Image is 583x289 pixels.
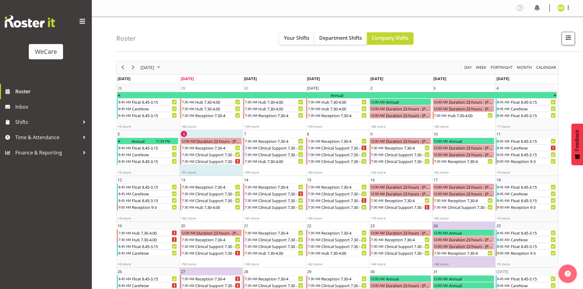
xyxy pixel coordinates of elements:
[117,112,178,119] div: Float 8.45-3.15 Begin From Sunday, September 28, 2025 at 8:45:00 AM GMT+13:00 Ends At Sunday, Sep...
[535,64,557,71] button: Month
[496,112,557,119] div: Float 8.45-3.15 Begin From Saturday, October 4, 2025 at 8:45:00 AM GMT+13:00 Ends At Saturday, Oc...
[131,145,178,151] div: Float 8.45-3.15
[117,170,179,175] div: +5 more
[131,151,178,157] div: CareNow
[131,106,178,112] div: CareNow
[496,151,557,158] div: Float 8.45-3.15 Begin From Saturday, October 11, 2025 at 8:45:00 AM GMT+13:00 Ends At Saturday, O...
[384,197,431,203] div: Reception 7.30-4
[180,197,242,204] div: Clinical Support 7.30 - 4 Begin From Monday, October 13, 2025 at 7:30:00 AM GMT+13:00 Ends At Mon...
[119,64,127,71] button: Previous
[243,98,305,105] div: Hub 7.30-4.00 Begin From Tuesday, September 30, 2025 at 7:30:00 AM GMT+13:00 Ends At Tuesday, Sep...
[432,130,495,176] td: Friday, October 10, 2025
[510,145,557,151] div: CareNow
[306,197,368,204] div: Clinical Support 7.30 - 4 Begin From Wednesday, October 15, 2025 at 7:30:00 AM GMT+13:00 Ends At ...
[371,145,384,151] div: 7:30 AM
[370,190,431,197] div: Duration 23 hours - Tayah Giesbrecht Begin From Thursday, October 16, 2025 at 12:00:00 AM GMT+13:...
[117,190,178,197] div: CareNow Begin From Sunday, October 12, 2025 at 8:45:00 AM GMT+13:00 Ends At Sunday, October 12, 2...
[118,61,128,74] div: previous period
[432,176,495,222] td: Friday, October 17, 2025
[307,184,321,190] div: 7:30 AM
[243,112,305,119] div: Reception 7.30-4 Begin From Tuesday, September 30, 2025 at 7:30:00 AM GMT+13:00 Ends At Tuesday, ...
[15,117,80,127] span: Shifts
[244,112,258,118] div: 7:30 AM
[433,105,494,112] div: Duration 23 hours - Aleea Devenport Begin From Friday, October 3, 2025 at 12:00:00 AM GMT+13:00 E...
[510,184,557,190] div: Float 8.45-3.15
[370,184,385,190] div: 12:00 AM
[497,138,510,144] div: 8:45 AM
[195,197,241,203] div: Clinical Support 7.30 - 4
[384,204,431,210] div: Clinical Support 7.30 - 4
[495,130,558,176] td: Saturday, October 11, 2025
[306,105,368,112] div: Hub 7.30-4.00 Begin From Wednesday, October 1, 2025 at 7:30:00 AM GMT+13:00 Ends At Wednesday, Oc...
[516,64,533,71] button: Timeline Month
[180,84,243,130] td: Monday, September 29, 2025
[307,99,321,105] div: 7:30 AM
[384,151,431,157] div: Clinical Support 7.30 - 4
[370,191,385,197] div: 12:00 AM
[447,197,494,203] div: Reception 7.30-4
[307,106,321,112] div: 7:30 AM
[181,138,196,144] div: 12:00 AM
[475,64,487,71] span: Week
[131,158,178,164] div: Float 8.45-3.15
[306,138,368,144] div: Reception 7.30-4 Begin From Wednesday, October 8, 2025 at 7:30:00 AM GMT+13:00 Ends At Wednesday,...
[370,99,385,105] div: 12:00 AM
[432,170,495,175] div: +62 more
[181,204,195,210] div: 7:30 AM
[180,112,242,119] div: Reception 7.30-4 Begin From Monday, September 29, 2025 at 7:30:00 AM GMT+13:00 Ends At Monday, Se...
[121,92,553,98] div: Annual
[496,98,557,105] div: Float 8.45-3.15 Begin From Saturday, October 4, 2025 at 8:45:00 AM GMT+13:00 Ends At Saturday, Oc...
[243,183,305,190] div: Reception 7.30-4 Begin From Tuesday, October 14, 2025 at 7:30:00 AM GMT+13:00 Ends At Tuesday, Oc...
[180,144,242,151] div: Reception 7.30-4 Begin From Monday, October 6, 2025 at 7:30:00 AM GMT+13:00 Ends At Monday, Octob...
[321,197,368,203] div: Clinical Support 7.30 - 4
[496,197,557,204] div: Float 8.45-3.15 Begin From Saturday, October 18, 2025 at 8:45:00 AM GMT+13:00 Ends At Saturday, O...
[371,158,384,164] div: 7:30 AM
[434,204,447,210] div: 7:30 AM
[433,138,494,144] div: Annual Begin From Friday, October 10, 2025 at 12:00:00 AM GMT+13:00 Ends At Friday, October 10, 2...
[433,190,494,197] div: Duration 23 hours - Demi Dumitrean Begin From Friday, October 17, 2025 at 12:00:00 AM GMT+13:00 E...
[432,84,495,130] td: Friday, October 3, 2025
[181,112,195,118] div: 7:30 AM
[180,176,243,222] td: Monday, October 13, 2025
[180,98,242,105] div: Hub 7.30-4.00 Begin From Monday, September 29, 2025 at 7:30:00 AM GMT+13:00 Ends At Monday, Septe...
[497,99,510,105] div: 8:45 AM
[371,151,384,157] div: 7:30 AM
[448,151,494,157] div: Duration 23 hours - [PERSON_NAME]
[448,184,494,190] div: Duration 23 hours - [PERSON_NAME]
[131,191,178,197] div: CareNow
[195,112,241,118] div: Reception 7.30-4
[370,183,431,190] div: Duration 23 hours - Kishendri Moodley Begin From Thursday, October 16, 2025 at 12:00:00 AM GMT+13...
[244,99,258,105] div: 7:30 AM
[15,102,89,111] span: Inbox
[307,191,321,197] div: 7:30 AM
[321,112,368,118] div: Reception 7.30-4
[370,112,431,119] div: Duration 23 hours - Demi Dumitrean Begin From Thursday, October 2, 2025 at 12:00:00 AM GMT+13:00 ...
[385,106,431,112] div: Duration 23 hours - [PERSON_NAME]
[258,106,305,112] div: Hub 7.30-4.00
[279,32,314,45] button: Your Shifts
[384,145,431,151] div: Reception 7.30-4
[433,138,448,144] div: 12:00 AM
[181,99,195,105] div: 7:30 AM
[195,106,241,112] div: Hub 7.30-4.00
[385,138,431,144] div: Duration 23 hours - [PERSON_NAME]
[370,151,431,158] div: Clinical Support 7.30 - 4 Begin From Thursday, October 9, 2025 at 7:30:00 AM GMT+13:00 Ends At Th...
[307,138,321,144] div: 7:30 AM
[258,197,305,203] div: Clinical Support 7.30 - 4
[181,197,195,203] div: 7:30 AM
[562,32,575,45] button: Filter Shifts
[195,184,241,190] div: Reception 7.30-4
[180,105,242,112] div: Hub 7.30-4.00 Begin From Monday, September 29, 2025 at 7:30:00 AM GMT+13:00 Ends At Monday, Septe...
[433,183,494,190] div: Duration 23 hours - Viktoriia Molchanova Begin From Friday, October 17, 2025 at 12:00:00 AM GMT+1...
[385,184,431,190] div: Duration 23 hours - [PERSON_NAME]
[496,144,557,151] div: CareNow Begin From Saturday, October 11, 2025 at 8:45:00 AM GMT+13:00 Ends At Saturday, October 1...
[510,112,557,118] div: Float 8.45-3.15
[448,99,494,105] div: Duration 23 hours - [PERSON_NAME]
[433,191,448,197] div: 12:00 AM
[434,112,447,118] div: 7:30 AM
[433,144,494,151] div: Duration 23 hours - Samantha Poultney Begin From Friday, October 10, 2025 at 12:00:00 AM GMT+13:0...
[180,130,243,176] td: Monday, October 6, 2025
[243,130,306,176] td: Tuesday, October 7, 2025
[181,106,195,112] div: 7:30 AM
[118,99,131,105] div: 8:45 AM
